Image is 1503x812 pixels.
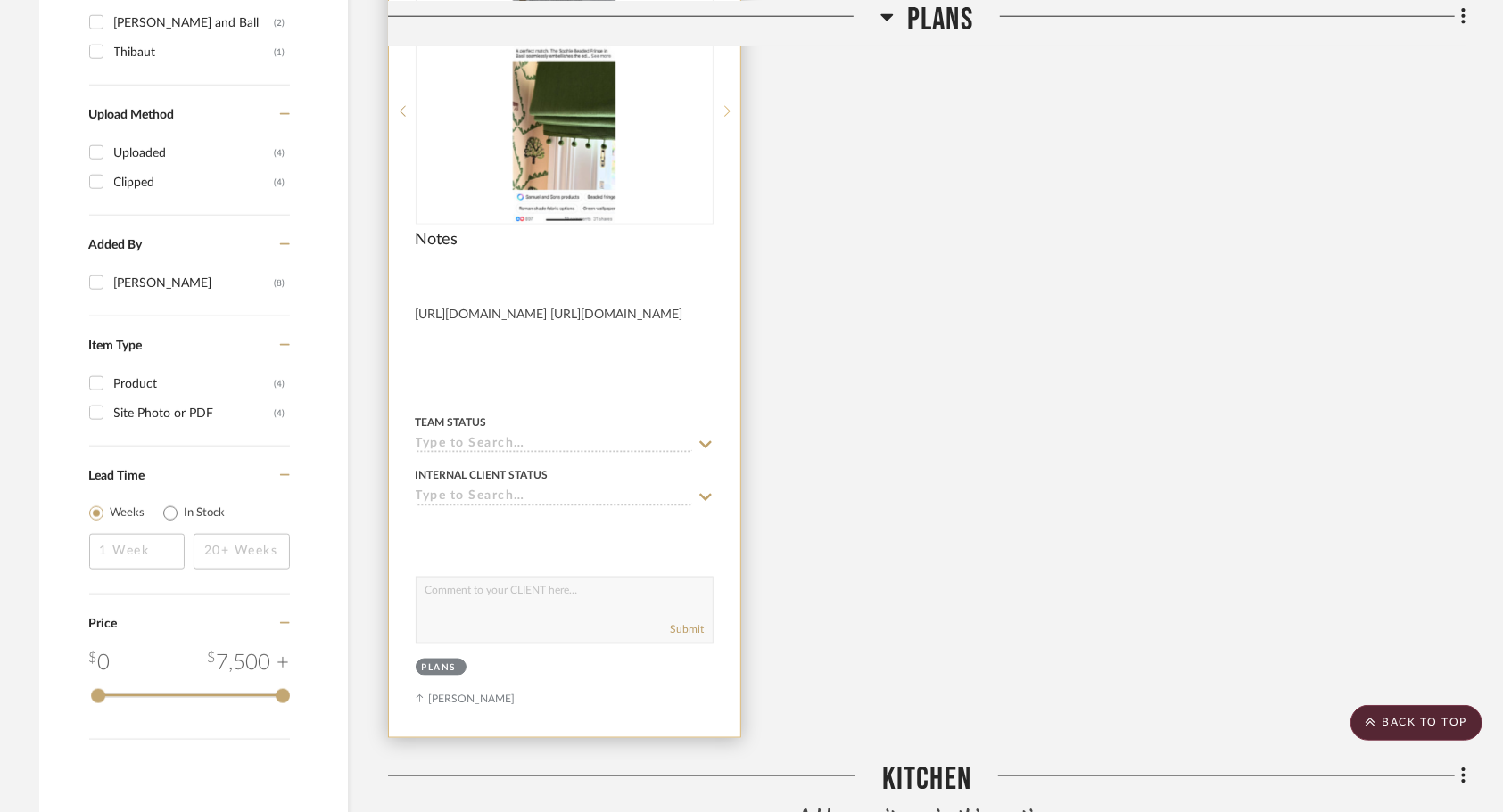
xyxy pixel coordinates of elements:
span: Upload Method [89,109,175,121]
input: Type to Search… [416,489,692,506]
div: Plans [422,661,457,675]
div: (4) [275,399,285,428]
scroll-to-top-button: BACK TO TOP [1350,705,1482,741]
span: Item Type [89,340,143,352]
div: [PERSON_NAME] and Ball [114,9,275,37]
div: 0 [89,647,111,679]
input: 1 Week [89,534,186,570]
button: Submit [670,621,704,637]
div: Uploaded [114,139,275,168]
div: (8) [275,269,285,298]
input: 20+ Weeks [194,534,290,570]
input: Type to Search… [416,437,692,454]
div: (4) [275,168,285,197]
div: (4) [275,370,285,398]
div: (4) [275,139,285,168]
div: Clipped [114,168,275,197]
div: (2) [275,9,285,37]
div: 7,500 + [208,647,290,679]
span: Added By [89,239,143,251]
div: Thibaut [114,38,275,67]
label: In Stock [185,504,226,522]
div: Site Photo or PDF [114,399,275,428]
div: (1) [275,38,285,67]
span: Price [89,618,118,630]
div: [PERSON_NAME] [114,269,275,298]
div: Product [114,370,275,398]
div: Internal Client Status [416,467,549,483]
span: Notes [416,230,458,250]
span: Lead Time [89,470,145,482]
label: Weeks [111,504,145,522]
div: Team Status [416,414,487,431]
